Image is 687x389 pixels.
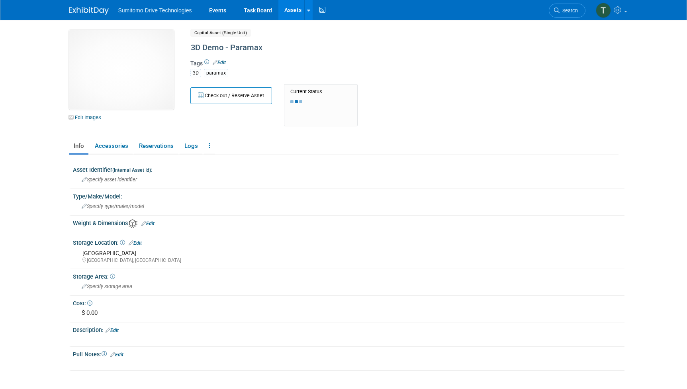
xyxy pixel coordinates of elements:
[190,87,272,104] button: Check out / Reserve Asset
[129,219,137,228] img: Asset Weight and Dimensions
[213,60,226,65] a: Edit
[549,4,585,18] a: Search
[73,191,624,200] div: Type/Make/Model:
[141,221,155,226] a: Edit
[82,177,137,183] span: Specify asset identifier
[106,328,119,333] a: Edit
[180,139,202,153] a: Logs
[82,283,132,289] span: Specify storage area
[69,7,109,15] img: ExhibitDay
[90,139,133,153] a: Accessories
[73,164,624,174] div: Asset Identifier :
[73,217,624,228] div: Weight & Dimensions
[118,7,192,14] span: Sumitomo Drive Technologies
[204,69,228,77] div: paramax
[73,273,115,280] span: Storage Area:
[112,167,151,173] small: (Internal Asset Id)
[79,307,618,319] div: $ 0.00
[73,348,624,359] div: Pull Notes:
[82,257,618,264] div: [GEOGRAPHIC_DATA], [GEOGRAPHIC_DATA]
[560,8,578,14] span: Search
[73,297,624,307] div: Cost:
[290,100,302,103] img: loading...
[188,41,553,55] div: 3D Demo - Paramax
[82,203,144,209] span: Specify type/make/model
[190,59,553,83] div: Tags
[596,3,611,18] img: Taylor Mobley
[290,88,351,95] div: Current Status
[190,69,201,77] div: 3D
[69,112,104,122] a: Edit Images
[73,237,624,247] div: Storage Location:
[134,139,178,153] a: Reservations
[129,240,142,246] a: Edit
[73,324,624,334] div: Description:
[82,250,136,256] span: [GEOGRAPHIC_DATA]
[190,29,251,37] span: Capital Asset (Single-Unit)
[69,139,88,153] a: Info
[69,30,174,110] img: View Images
[110,352,123,358] a: Edit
